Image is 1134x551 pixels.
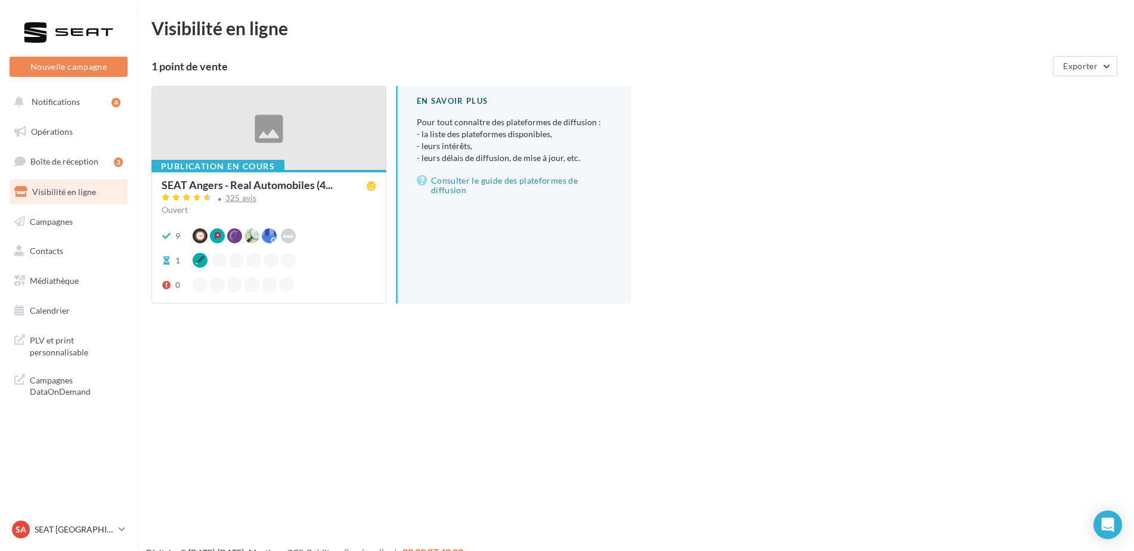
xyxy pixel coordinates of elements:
div: 4 [111,98,120,107]
div: 1 [175,255,180,267]
a: Opérations [7,119,130,144]
span: Calendrier [30,305,70,315]
li: - leurs intérêts, [417,140,612,152]
span: Médiathèque [30,275,79,286]
span: Ouvert [162,205,188,215]
button: Exporter [1053,56,1117,76]
div: 0 [175,279,180,291]
p: Pour tout connaître des plateformes de diffusion : [417,116,612,164]
a: Visibilité en ligne [7,179,130,205]
span: SA [16,524,26,535]
p: SEAT [GEOGRAPHIC_DATA] [35,524,114,535]
button: Notifications 4 [7,89,125,114]
div: Open Intercom Messenger [1093,510,1122,539]
a: Contacts [7,239,130,264]
span: SEAT Angers - Real Automobiles (4... [162,179,333,190]
span: PLV et print personnalisable [30,332,123,358]
span: Contacts [30,246,63,256]
button: Nouvelle campagne [10,57,128,77]
a: Consulter le guide des plateformes de diffusion [417,174,612,197]
li: - la liste des plateformes disponibles, [417,128,612,140]
div: En savoir plus [417,95,612,107]
span: Visibilité en ligne [32,187,96,197]
span: Campagnes DataOnDemand [30,372,123,398]
a: PLV et print personnalisable [7,327,130,363]
a: Médiathèque [7,268,130,293]
li: - leurs délais de diffusion, de mise à jour, etc. [417,152,612,164]
a: Calendrier [7,298,130,323]
div: Publication en cours [151,160,284,173]
span: Exporter [1063,61,1098,71]
span: Boîte de réception [30,156,98,166]
span: Campagnes [30,216,73,226]
span: Opérations [31,126,73,137]
div: 9 [175,230,180,242]
div: 3 [114,157,123,167]
div: 325 avis [225,194,257,202]
a: SA SEAT [GEOGRAPHIC_DATA] [10,518,128,541]
div: Visibilité en ligne [151,19,1120,37]
a: Boîte de réception3 [7,148,130,174]
div: 1 point de vente [151,61,1048,72]
a: Campagnes [7,209,130,234]
a: Campagnes DataOnDemand [7,367,130,403]
a: 325 avis [162,192,376,206]
span: Notifications [32,97,80,107]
